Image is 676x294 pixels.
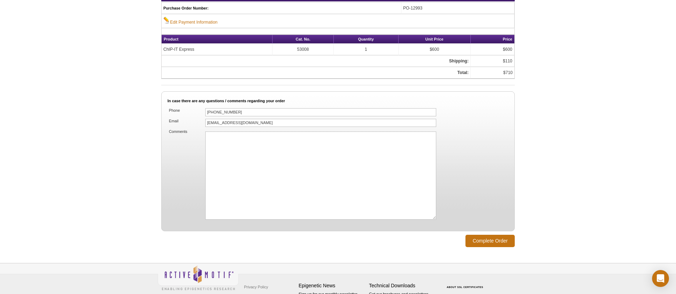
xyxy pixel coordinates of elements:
[652,270,669,287] div: Open Intercom Messenger
[449,59,469,63] strong: Shipping:
[439,276,492,291] table: Click to Verify - This site chose Symantec SSL for secure e-commerce and confidential communicati...
[163,17,218,25] a: Edit Payment Information
[447,286,483,288] a: ABOUT SSL CERTIFICATES
[369,283,436,289] h4: Technical Downloads
[399,44,471,55] td: $600
[162,35,273,44] th: Product
[299,283,365,289] h4: Epigenetic News
[465,235,515,247] input: Complete Order
[163,5,399,11] h5: Purchase Order Number:
[334,35,399,44] th: Quantity
[163,17,170,24] img: Edit
[162,44,273,55] td: ChIP-IT Express
[471,67,514,79] td: $710
[242,282,270,292] a: Privacy Policy
[273,35,334,44] th: Cat. No.
[457,70,469,75] strong: Total:
[471,44,514,55] td: $600
[401,2,514,14] td: PO-12993
[334,44,399,55] td: 1
[471,55,514,67] td: $110
[399,35,471,44] th: Unit Price
[471,35,514,44] th: Price
[168,129,204,134] label: Comments
[168,108,204,113] label: Phone
[158,263,239,292] img: Active Motif,
[273,44,334,55] td: 53008
[168,119,204,123] label: Email
[168,98,508,104] h5: In case there are any questions / comments regarding your order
